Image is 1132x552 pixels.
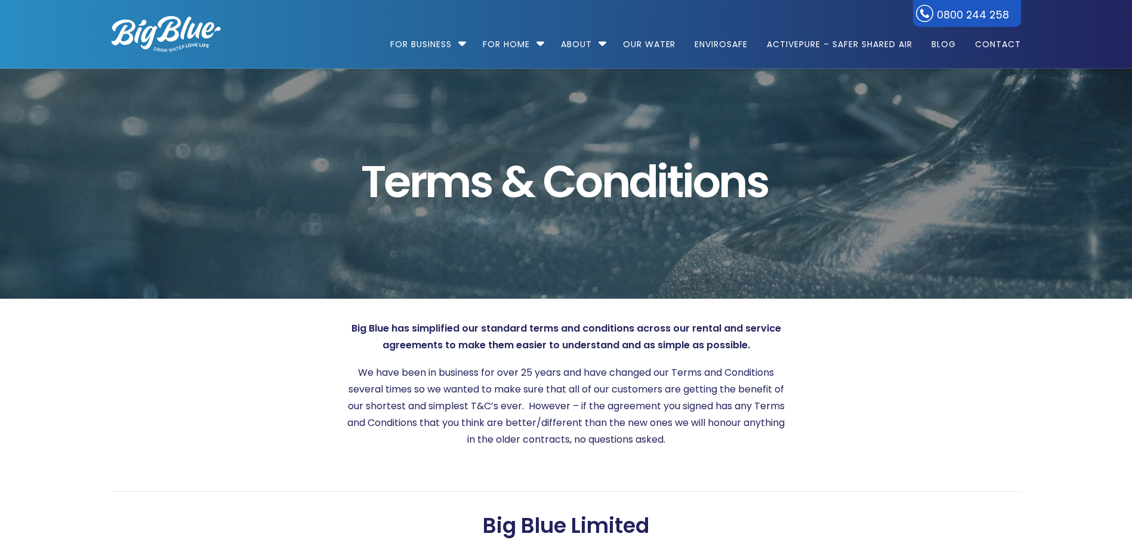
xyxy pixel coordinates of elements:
span: d [629,155,656,208]
span: n [718,155,746,208]
span: n [602,155,629,208]
p: We have been in business for over 25 years and have changed our Terms and Conditions several time... [344,364,788,448]
span: o [575,155,601,208]
span: C [542,155,575,208]
span: r [409,155,425,208]
span: e [384,155,409,208]
h1: Big Blue Limited [112,513,1021,538]
span: i [682,155,692,208]
span: & [495,155,536,208]
span: m [425,155,470,208]
span: i [656,155,667,208]
span: T [361,155,384,208]
img: logo [112,16,221,52]
span: s [746,155,768,208]
span: t [667,155,681,208]
span: s [470,155,492,208]
strong: Big Blue has simplified our standard terms and conditions across our rental and service agreement... [351,321,781,352]
span: o [692,155,718,208]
